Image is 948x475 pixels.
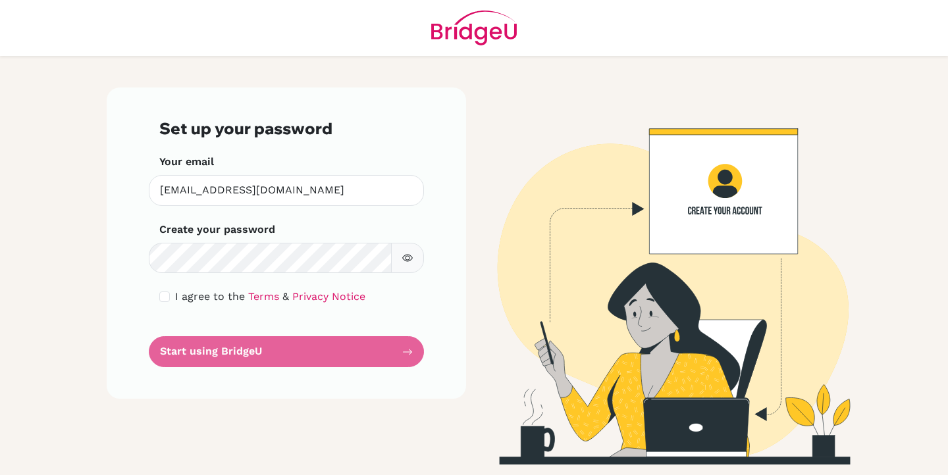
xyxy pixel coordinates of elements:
span: I agree to the [175,290,245,303]
span: & [282,290,289,303]
h3: Set up your password [159,119,413,138]
label: Create your password [159,222,275,238]
input: Insert your email* [149,175,424,206]
a: Terms [248,290,279,303]
label: Your email [159,154,214,170]
a: Privacy Notice [292,290,365,303]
